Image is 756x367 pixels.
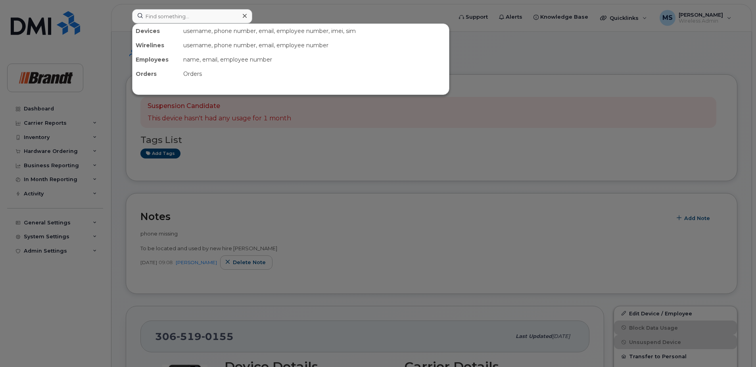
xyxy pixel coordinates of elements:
div: name, email, employee number [180,52,449,67]
div: Devices [132,24,180,38]
div: username, phone number, email, employee number, imei, sim [180,24,449,38]
div: username, phone number, email, employee number [180,38,449,52]
div: Employees [132,52,180,67]
div: Orders [132,67,180,81]
div: Wirelines [132,38,180,52]
div: Orders [180,67,449,81]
